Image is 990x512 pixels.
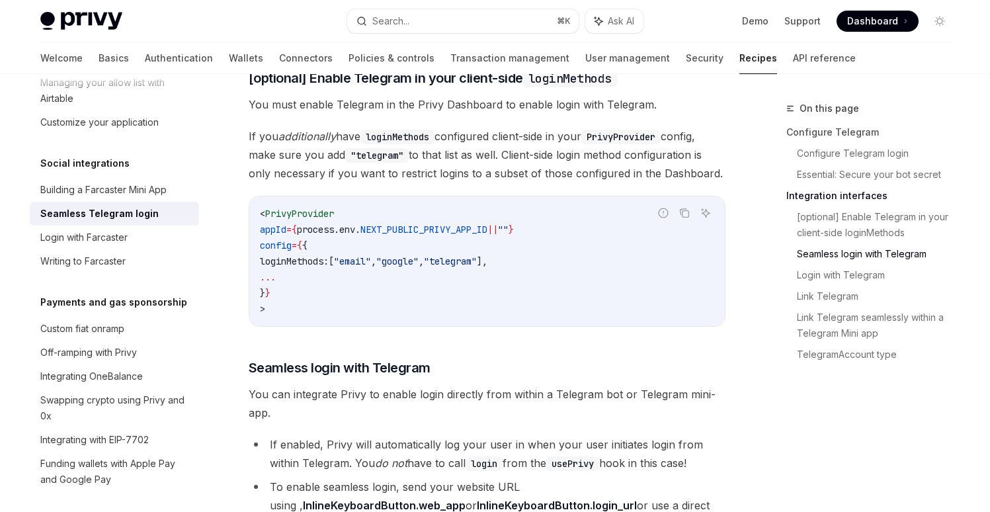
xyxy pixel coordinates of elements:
[40,230,128,245] div: Login with Farcaster
[581,130,661,144] code: PrivyProvider
[40,321,124,337] div: Custom fiat onramp
[509,224,514,235] span: }
[697,204,714,222] button: Ask AI
[523,69,617,87] code: loginMethods
[797,243,961,265] a: Seamless login with Telegram
[339,224,355,235] span: env
[608,15,634,28] span: Ask AI
[376,255,419,267] span: "google"
[676,204,693,222] button: Copy the contents from the code block
[286,224,292,235] span: =
[793,42,856,74] a: API reference
[265,287,270,299] span: }
[797,143,961,164] a: Configure Telegram login
[292,224,297,235] span: {
[349,42,434,74] a: Policies & controls
[466,456,503,471] code: login
[30,452,199,491] a: Funding wallets with Apple Pay and Google Pay
[498,224,509,235] span: ""
[797,307,961,344] a: Link Telegram seamlessly within a Telegram Mini app
[260,287,265,299] span: }
[297,224,334,235] span: process
[260,224,286,235] span: appId
[279,42,333,74] a: Connectors
[334,224,339,235] span: .
[260,303,265,315] span: >
[585,42,670,74] a: User management
[260,255,329,267] span: loginMethods:
[360,130,434,144] code: loginMethods
[786,122,961,143] a: Configure Telegram
[784,15,821,28] a: Support
[837,11,919,32] a: Dashboard
[292,239,297,251] span: =
[739,42,777,74] a: Recipes
[40,456,191,488] div: Funding wallets with Apple Pay and Google Pay
[260,239,292,251] span: config
[40,345,137,361] div: Off-ramping with Privy
[40,368,143,384] div: Integrating OneBalance
[372,13,409,29] div: Search...
[249,127,725,183] span: If you have configured client-side in your config, make sure you add to that list as well. Client...
[929,11,950,32] button: Toggle dark mode
[334,255,371,267] span: "email"
[797,265,961,286] a: Login with Telegram
[424,255,477,267] span: "telegram"
[40,42,83,74] a: Welcome
[585,9,643,33] button: Ask AI
[278,130,336,143] em: additionally
[260,271,276,283] span: ...
[797,164,961,185] a: Essential: Secure your bot secret
[229,42,263,74] a: Wallets
[249,385,725,422] span: You can integrate Privy to enable login directly from within a Telegram bot or Telegram mini-app.
[655,204,672,222] button: Report incorrect code
[30,428,199,452] a: Integrating with EIP-7702
[30,202,199,226] a: Seamless Telegram login
[847,15,898,28] span: Dashboard
[30,178,199,202] a: Building a Farcaster Mini App
[249,435,725,472] li: If enabled, Privy will automatically log your user in when your user initiates login from within ...
[30,249,199,273] a: Writing to Farcaster
[557,16,571,26] span: ⌘ K
[30,110,199,134] a: Customize your application
[487,224,498,235] span: ||
[419,255,424,267] span: ,
[40,155,130,171] h5: Social integrations
[249,69,617,87] span: [optional] Enable Telegram in your client-side
[450,42,569,74] a: Transaction management
[329,255,334,267] span: [
[40,392,191,424] div: Swapping crypto using Privy and 0x
[30,388,199,428] a: Swapping crypto using Privy and 0x
[40,114,159,130] div: Customize your application
[30,341,199,364] a: Off-ramping with Privy
[30,364,199,388] a: Integrating OneBalance
[546,456,599,471] code: usePrivy
[742,15,768,28] a: Demo
[797,344,961,365] a: TelegramAccount type
[40,206,159,222] div: Seamless Telegram login
[40,12,122,30] img: light logo
[797,206,961,243] a: [optional] Enable Telegram in your client-side loginMethods
[249,359,431,377] span: Seamless login with Telegram
[40,182,167,198] div: Building a Farcaster Mini App
[40,294,187,310] h5: Payments and gas sponsorship
[260,208,265,220] span: <
[477,255,487,267] span: ],
[797,286,961,307] a: Link Telegram
[786,185,961,206] a: Integration interfaces
[375,456,407,470] em: do not
[345,148,409,163] code: "telegram"
[145,42,213,74] a: Authentication
[800,101,859,116] span: On this page
[360,224,487,235] span: NEXT_PUBLIC_PRIVY_APP_ID
[265,208,334,220] span: PrivyProvider
[30,317,199,341] a: Custom fiat onramp
[249,95,725,114] span: You must enable Telegram in the Privy Dashboard to enable login with Telegram.
[40,432,149,448] div: Integrating with EIP-7702
[371,255,376,267] span: ,
[302,239,308,251] span: {
[40,253,126,269] div: Writing to Farcaster
[686,42,723,74] a: Security
[30,226,199,249] a: Login with Farcaster
[99,42,129,74] a: Basics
